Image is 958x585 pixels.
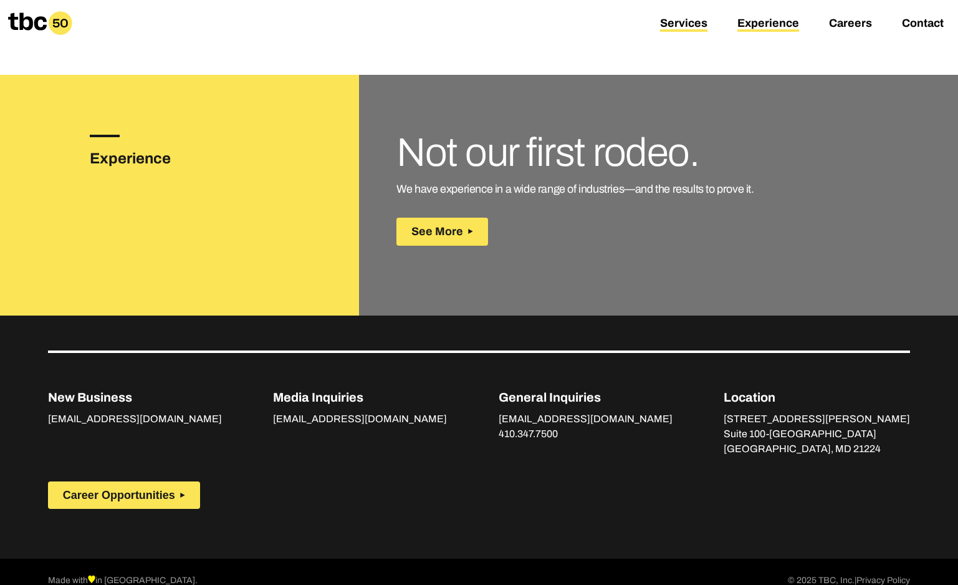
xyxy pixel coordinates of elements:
[724,388,910,407] p: Location
[396,218,488,246] button: See More
[829,17,872,32] a: Careers
[48,481,200,510] button: Career Opportunities
[499,388,673,407] p: General Inquiries
[396,135,883,171] h3: Not our first rodeo.
[737,17,799,32] a: Experience
[48,413,222,427] a: [EMAIL_ADDRESS][DOMAIN_NAME]
[855,576,856,585] span: |
[273,388,447,407] p: Media Inquiries
[48,388,222,407] p: New Business
[724,442,910,457] p: [GEOGRAPHIC_DATA], MD 21224
[499,428,558,442] a: 410.347.7500
[396,181,883,198] p: We have experience in a wide range of industries—and the results to prove it.
[63,489,175,502] span: Career Opportunities
[724,412,910,427] p: [STREET_ADDRESS][PERSON_NAME]
[411,225,463,238] span: See More
[90,147,209,170] h3: Experience
[724,427,910,442] p: Suite 100-[GEOGRAPHIC_DATA]
[499,413,673,427] a: [EMAIL_ADDRESS][DOMAIN_NAME]
[273,413,447,427] a: [EMAIL_ADDRESS][DOMAIN_NAME]
[902,17,944,32] a: Contact
[660,17,707,32] a: Services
